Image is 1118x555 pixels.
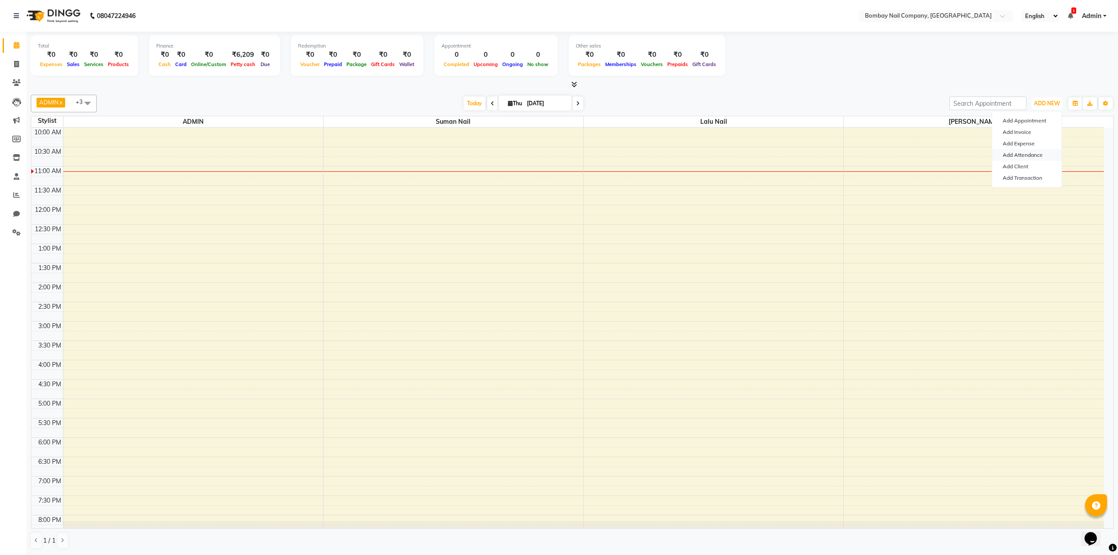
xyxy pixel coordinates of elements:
[106,50,131,60] div: ₹0
[584,116,843,127] span: Lalu Nail
[37,283,63,292] div: 2:00 PM
[322,50,344,60] div: ₹0
[949,96,1026,110] input: Search Appointment
[471,61,500,67] span: Upcoming
[639,50,665,60] div: ₹0
[1071,7,1076,14] span: 1
[97,4,136,28] b: 08047224946
[665,61,690,67] span: Prepaids
[500,50,525,60] div: 0
[992,138,1062,149] a: Add Expense
[189,50,228,60] div: ₹0
[37,263,63,273] div: 1:30 PM
[82,50,106,60] div: ₹0
[690,50,718,60] div: ₹0
[344,50,369,60] div: ₹0
[173,61,189,67] span: Card
[37,496,63,505] div: 7:30 PM
[258,61,272,67] span: Due
[38,61,65,67] span: Expenses
[38,50,65,60] div: ₹0
[63,116,323,127] span: ADMIN
[33,186,63,195] div: 11:30 AM
[37,477,63,486] div: 7:00 PM
[441,61,471,67] span: Completed
[76,98,89,105] span: +3
[1068,12,1073,20] a: 1
[37,380,63,389] div: 4:30 PM
[298,61,322,67] span: Voucher
[37,438,63,447] div: 6:00 PM
[22,4,83,28] img: logo
[324,116,583,127] span: Suman Nail
[992,149,1062,161] a: Add Attendance
[33,205,63,215] div: 12:00 PM
[39,99,59,106] span: ADMIN
[471,50,500,60] div: 0
[189,61,228,67] span: Online/Custom
[1082,11,1101,21] span: Admin
[1081,520,1109,546] iframe: chat widget
[298,50,322,60] div: ₹0
[441,50,471,60] div: 0
[603,50,639,60] div: ₹0
[37,360,63,370] div: 4:00 PM
[38,42,131,50] div: Total
[37,399,63,408] div: 5:00 PM
[369,50,397,60] div: ₹0
[576,50,603,60] div: ₹0
[992,126,1062,138] a: Add Invoice
[369,61,397,67] span: Gift Cards
[344,61,369,67] span: Package
[524,97,568,110] input: 2025-09-04
[603,61,639,67] span: Memberships
[106,61,131,67] span: Products
[65,50,82,60] div: ₹0
[298,42,416,50] div: Redemption
[992,161,1062,172] a: Add Client
[65,61,82,67] span: Sales
[397,50,416,60] div: ₹0
[37,341,63,350] div: 3:30 PM
[37,515,63,525] div: 8:00 PM
[43,536,55,545] span: 1 / 1
[37,322,63,331] div: 3:00 PM
[441,42,551,50] div: Appointment
[31,116,63,126] div: Stylist
[33,147,63,156] div: 10:30 AM
[397,61,416,67] span: Wallet
[992,115,1062,126] button: Add Appointment
[228,61,257,67] span: Petty cash
[690,61,718,67] span: Gift Cards
[33,225,63,234] div: 12:30 PM
[525,50,551,60] div: 0
[33,166,63,176] div: 11:00 AM
[37,418,63,428] div: 5:30 PM
[1032,97,1062,110] button: ADD NEW
[525,61,551,67] span: No show
[173,50,189,60] div: ₹0
[992,172,1062,184] a: Add Transaction
[463,96,485,110] span: Today
[228,50,257,60] div: ₹6,209
[257,50,273,60] div: ₹0
[322,61,344,67] span: Prepaid
[844,116,1104,127] span: [PERSON_NAME]
[82,61,106,67] span: Services
[639,61,665,67] span: Vouchers
[33,128,63,137] div: 10:00 AM
[59,99,63,106] a: x
[37,244,63,253] div: 1:00 PM
[156,42,273,50] div: Finance
[1034,100,1060,107] span: ADD NEW
[500,61,525,67] span: Ongoing
[37,302,63,311] div: 2:30 PM
[37,457,63,466] div: 6:30 PM
[665,50,690,60] div: ₹0
[576,61,603,67] span: Packages
[156,50,173,60] div: ₹0
[156,61,173,67] span: Cash
[506,100,524,107] span: Thu
[576,42,718,50] div: Other sales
